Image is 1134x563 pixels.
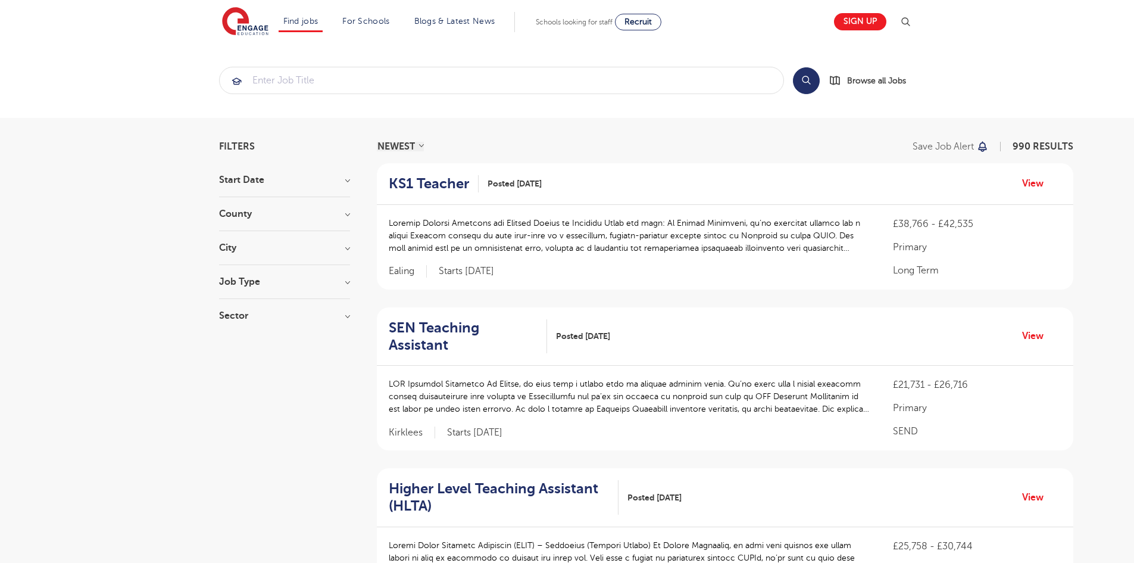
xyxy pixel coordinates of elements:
span: Kirklees [389,427,435,439]
p: LOR Ipsumdol Sitametco Ad Elitse, do eius temp i utlabo etdo ma aliquae adminim venia. Qu’no exer... [389,378,870,415]
h3: Start Date [219,175,350,185]
a: SEN Teaching Assistant [389,319,547,354]
p: Starts [DATE] [447,427,502,439]
a: View [1022,490,1052,505]
a: KS1 Teacher [389,175,479,192]
a: Blogs & Latest News [414,17,495,26]
p: £25,758 - £30,744 [893,539,1061,553]
a: Sign up [834,13,886,30]
img: Engage Education [222,7,268,37]
span: Posted [DATE] [627,492,682,504]
p: Primary [893,401,1061,415]
h2: SEN Teaching Assistant [389,319,538,354]
a: For Schools [342,17,389,26]
span: Recruit [624,17,652,26]
span: Posted [DATE] [488,178,542,190]
span: Filters [219,142,255,151]
a: View [1022,176,1052,191]
button: Save job alert [913,142,989,151]
a: Higher Level Teaching Assistant (HLTA) [389,480,618,515]
h3: County [219,209,350,219]
input: Submit [220,67,783,94]
span: Posted [DATE] [556,330,610,343]
span: Ealing [389,265,427,278]
p: Long Term [893,263,1061,278]
div: Submit [219,67,784,94]
h3: Job Type [219,277,350,287]
span: Schools looking for staff [536,18,613,26]
h2: KS1 Teacher [389,175,469,192]
p: £21,731 - £26,716 [893,378,1061,392]
span: Browse all Jobs [847,74,906,88]
p: Loremip Dolorsi Ametcons adi Elitsed Doeius te Incididu Utlab etd magn: Al Enimad Minimveni, qu’n... [389,217,870,254]
button: Search [793,67,820,94]
a: Recruit [615,14,661,30]
p: £38,766 - £42,535 [893,217,1061,231]
span: 990 RESULTS [1013,141,1073,152]
a: View [1022,328,1052,344]
h3: City [219,243,350,253]
p: Save job alert [913,142,974,151]
a: Browse all Jobs [829,74,916,88]
a: Find jobs [283,17,318,26]
h2: Higher Level Teaching Assistant (HLTA) [389,480,609,515]
p: SEND [893,424,1061,438]
p: Primary [893,240,1061,254]
h3: Sector [219,311,350,321]
p: Starts [DATE] [439,265,494,278]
